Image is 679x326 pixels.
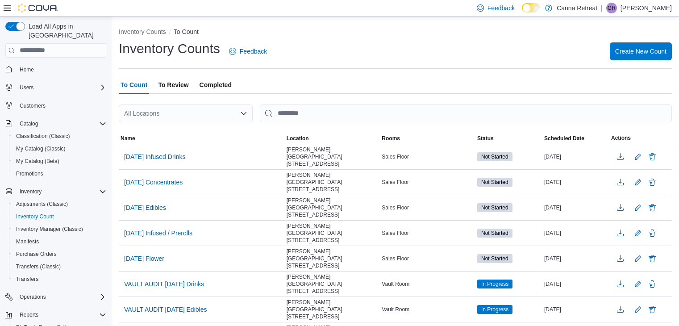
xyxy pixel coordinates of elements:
span: In Progress [481,280,508,288]
button: Customers [2,99,110,112]
button: [DATE] Flower [121,252,168,265]
button: Delete [647,202,658,213]
button: Inventory [16,186,45,197]
span: Customers [16,100,106,111]
p: Canna Retreat [557,3,597,13]
button: Delete [647,304,658,315]
span: [PERSON_NAME][GEOGRAPHIC_DATA][STREET_ADDRESS] [287,197,379,218]
a: Manifests [12,236,42,247]
input: This is a search bar. After typing your query, hit enter to filter the results lower in the page. [260,104,672,122]
div: Sales Floor [380,253,475,264]
span: GR [608,3,616,13]
a: Promotions [12,168,47,179]
span: Manifests [12,236,106,247]
div: [DATE] [542,202,609,213]
button: Delete [647,228,658,238]
span: Reports [16,309,106,320]
button: Rooms [380,133,475,144]
button: Operations [16,292,50,302]
span: Not Started [477,203,512,212]
span: [PERSON_NAME][GEOGRAPHIC_DATA][STREET_ADDRESS] [287,273,379,295]
button: Edit count details [633,226,643,240]
button: Catalog [2,117,110,130]
button: Inventory Count [9,210,110,223]
span: Not Started [477,254,512,263]
span: Create New Count [615,47,667,56]
a: Classification (Classic) [12,131,74,142]
span: Operations [16,292,106,302]
button: [DATE] Edibles [121,201,170,214]
a: Home [16,64,37,75]
div: [DATE] [542,228,609,238]
span: Operations [20,293,46,301]
button: Delete [647,279,658,289]
button: Open list of options [240,110,247,117]
a: Adjustments (Classic) [12,199,71,209]
span: Scheduled Date [544,135,584,142]
span: Transfers (Classic) [16,263,61,270]
span: Classification (Classic) [16,133,70,140]
span: [DATE] Infused / Prerolls [124,229,192,238]
button: Edit count details [633,277,643,291]
div: [DATE] [542,177,609,188]
span: Customers [20,102,46,109]
a: Inventory Manager (Classic) [12,224,87,234]
button: Inventory [2,185,110,198]
span: Adjustments (Classic) [16,201,68,208]
button: Users [16,82,37,93]
button: My Catalog (Beta) [9,155,110,167]
input: Dark Mode [522,3,541,13]
button: Home [2,63,110,76]
button: Inventory Manager (Classic) [9,223,110,235]
button: Edit count details [633,252,643,265]
span: [DATE] Infused Drinks [124,152,185,161]
span: Feedback [487,4,515,13]
span: Inventory [16,186,106,197]
span: Users [20,84,33,91]
span: Manifests [16,238,39,245]
button: Reports [2,309,110,321]
button: Operations [2,291,110,303]
span: Not Started [481,255,508,263]
span: Inventory Count [16,213,54,220]
div: Sales Floor [380,228,475,238]
span: Completed [200,76,232,94]
span: [PERSON_NAME][GEOGRAPHIC_DATA][STREET_ADDRESS] [287,248,379,269]
h1: Inventory Counts [119,40,220,58]
span: Inventory Manager (Classic) [16,226,83,233]
span: Location [287,135,309,142]
a: Purchase Orders [12,249,60,259]
a: Transfers (Classic) [12,261,64,272]
button: Purchase Orders [9,248,110,260]
button: Delete [647,151,658,162]
span: [DATE] Flower [124,254,164,263]
a: My Catalog (Beta) [12,156,63,167]
span: Feedback [240,47,267,56]
button: Promotions [9,167,110,180]
span: My Catalog (Classic) [12,143,106,154]
button: Transfers (Classic) [9,260,110,273]
span: In Progress [477,305,512,314]
span: VAULT AUDIT [DATE] Edibles [124,305,207,314]
button: Edit count details [633,303,643,316]
span: Not Started [481,204,508,212]
span: Classification (Classic) [12,131,106,142]
button: Transfers [9,273,110,285]
a: My Catalog (Classic) [12,143,69,154]
span: To Count [121,76,147,94]
span: Load All Apps in [GEOGRAPHIC_DATA] [25,22,106,40]
button: Edit count details [633,201,643,214]
div: [DATE] [542,253,609,264]
img: Cova [18,4,58,13]
button: My Catalog (Classic) [9,142,110,155]
a: Inventory Count [12,211,58,222]
button: Edit count details [633,150,643,163]
span: Promotions [12,168,106,179]
button: Status [475,133,542,144]
div: Sales Floor [380,177,475,188]
span: Not Started [481,178,508,186]
span: My Catalog (Classic) [16,145,66,152]
span: Transfers [16,276,38,283]
span: [DATE] Edibles [124,203,166,212]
